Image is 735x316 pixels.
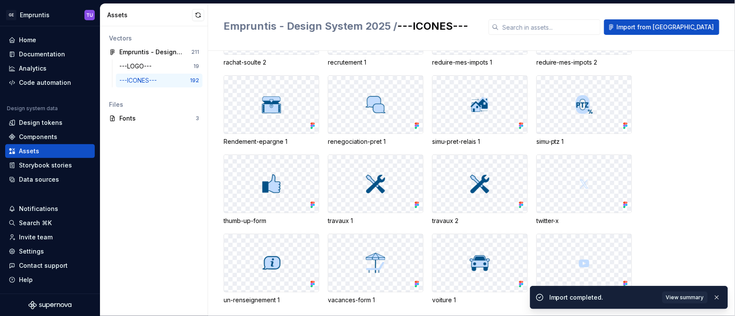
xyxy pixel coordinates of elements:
div: Documentation [19,50,65,59]
div: Notifications [19,204,58,213]
div: simu-pret-relais 1 [432,137,528,146]
a: Components [5,130,95,144]
a: Fonts3 [106,112,202,125]
div: Data sources [19,175,59,184]
div: ---ICONES--- [119,76,160,85]
a: Documentation [5,47,95,61]
a: Assets [5,144,95,158]
div: Design tokens [19,118,62,127]
button: Contact support [5,259,95,273]
div: Empruntis [20,11,50,19]
div: TU [86,12,93,19]
div: reduire-mes-impots 1 [432,58,528,67]
button: Help [5,273,95,287]
a: ---ICONES---192 [116,74,202,87]
h2: ---ICONES--- [224,19,478,33]
a: Data sources [5,173,95,186]
button: GEEmpruntisTU [2,6,98,24]
div: travaux 2 [432,217,528,225]
div: Help [19,276,33,284]
div: Fonts [119,114,196,123]
svg: Supernova Logo [28,301,72,310]
div: Import completed. [549,293,657,302]
div: renegociation-pret 1 [328,137,424,146]
a: Storybook stories [5,158,95,172]
div: voiture 1 [432,296,528,304]
button: Notifications [5,202,95,216]
div: Invite team [19,233,53,242]
div: Assets [19,147,39,155]
a: Analytics [5,62,95,75]
button: Import from [GEOGRAPHIC_DATA] [604,19,719,35]
span: Import from [GEOGRAPHIC_DATA] [617,23,714,31]
div: reduire-mes-impots 2 [536,58,632,67]
div: Settings [19,247,44,256]
div: Design system data [7,105,58,112]
div: Search ⌘K [19,219,52,227]
div: 192 [190,77,199,84]
div: Vectors [109,34,199,43]
a: Invite team [5,230,95,244]
div: Analytics [19,64,47,73]
div: un-renseignement 1 [224,296,319,304]
div: rachat-soulte 2 [224,58,319,67]
div: vacances-form 1 [328,296,424,304]
div: Code automation [19,78,71,87]
div: 3 [196,115,199,122]
div: twitter-x [536,217,632,225]
div: thumb-up-form [224,217,319,225]
div: Components [19,133,57,141]
div: Home [19,36,36,44]
span: Empruntis - Design System 2025 / [224,20,397,32]
div: GE [6,10,16,20]
input: Search in assets... [499,19,601,35]
a: Empruntis - Design System 2025211 [106,45,202,59]
a: Home [5,33,95,47]
div: Assets [107,11,192,19]
a: ---LOGO---19 [116,59,202,73]
button: View summary [662,291,708,304]
a: Design tokens [5,116,95,130]
div: ---LOGO--- [119,62,155,71]
div: simu-ptz 1 [536,137,632,146]
div: recrutement 1 [328,58,424,67]
a: Code automation [5,76,95,90]
div: Storybook stories [19,161,72,170]
div: Files [109,100,199,109]
div: Empruntis - Design System 2025 [119,48,184,56]
a: Settings [5,245,95,258]
div: Rendement-epargne 1 [224,137,319,146]
span: View summary [666,294,704,301]
button: Search ⌘K [5,216,95,230]
div: Contact support [19,261,68,270]
div: 19 [193,63,199,70]
div: travaux 1 [328,217,424,225]
div: 211 [191,49,199,56]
